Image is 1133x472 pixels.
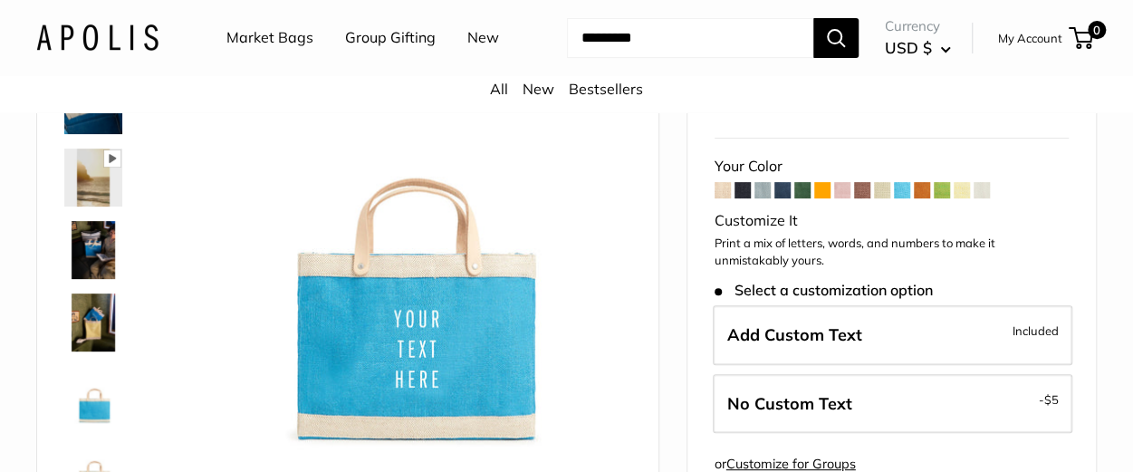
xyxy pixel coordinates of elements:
a: 0 [1071,27,1093,49]
a: Petite Market Bag in Cobalt [61,290,126,355]
img: Petite Market Bag in Cobalt [64,149,122,207]
a: Petite Market Bag in Cobalt [61,145,126,210]
a: Customize for Groups [726,456,856,472]
span: Add Custom Text [727,324,862,345]
img: Petite Market Bag in Cobalt [182,4,631,453]
a: Petite Market Bag in Cobalt [61,362,126,428]
a: My Account [998,27,1062,49]
span: Included [1013,320,1059,342]
div: Your Color [715,153,1069,180]
div: Customize It [715,207,1069,235]
p: Print a mix of letters, words, and numbers to make it unmistakably yours. [715,235,1069,270]
span: - [1039,389,1059,410]
a: Bestsellers [569,80,643,98]
img: Petite Market Bag in Cobalt [64,366,122,424]
a: Market Bags [226,24,313,52]
span: Currency [885,14,951,39]
button: Search [813,18,859,58]
span: 0 [1088,21,1106,39]
a: All [490,80,508,98]
img: Petite Market Bag in Cobalt [64,221,122,279]
span: Select a customization option [715,282,933,299]
label: Add Custom Text [713,305,1072,365]
a: New [467,24,499,52]
a: New [523,80,554,98]
label: Leave Blank [713,374,1072,434]
span: USD $ [885,38,932,57]
input: Search... [567,18,813,58]
img: Petite Market Bag in Cobalt [64,294,122,352]
span: $5 [1044,392,1059,407]
span: No Custom Text [727,393,852,414]
button: USD $ [885,34,951,63]
a: Petite Market Bag in Cobalt [61,217,126,283]
a: Group Gifting [345,24,436,52]
img: Apolis [36,24,158,51]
